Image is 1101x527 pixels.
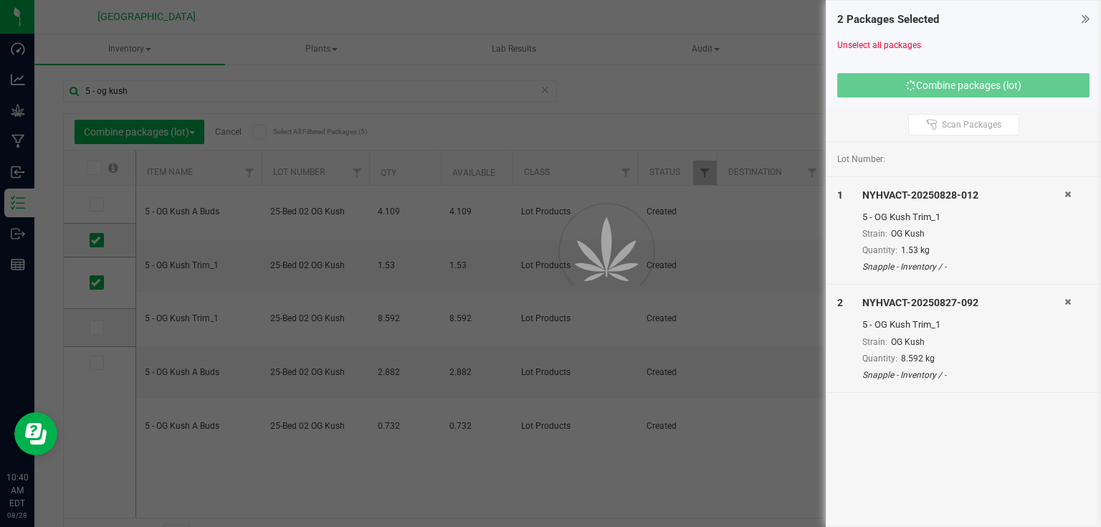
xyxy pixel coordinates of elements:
div: 5 - OG Kush Trim_1 [862,318,1064,332]
span: OG Kush [891,229,925,239]
span: Scan Packages [942,119,1001,130]
div: NYHVACT-20250828-012 [862,188,1064,203]
div: NYHVACT-20250827-092 [862,295,1064,310]
span: Quantity: [862,353,897,364]
div: Snapple - Inventory / - [862,260,1064,273]
span: Strain: [862,337,887,347]
span: Lot Number: [837,153,885,166]
div: Snapple - Inventory / - [862,369,1064,381]
span: Quantity: [862,245,897,255]
span: 1 [837,189,843,201]
div: 5 - OG Kush Trim_1 [862,210,1064,224]
a: Unselect all packages [837,40,921,50]
span: 1.53 kg [901,245,930,255]
span: 8.592 kg [901,353,935,364]
span: 2 [837,297,843,308]
span: Strain: [862,229,887,239]
button: Combine packages (lot) [837,73,1090,98]
iframe: Resource center [14,412,57,455]
button: Scan Packages [908,114,1019,136]
span: OG Kush [891,337,925,347]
